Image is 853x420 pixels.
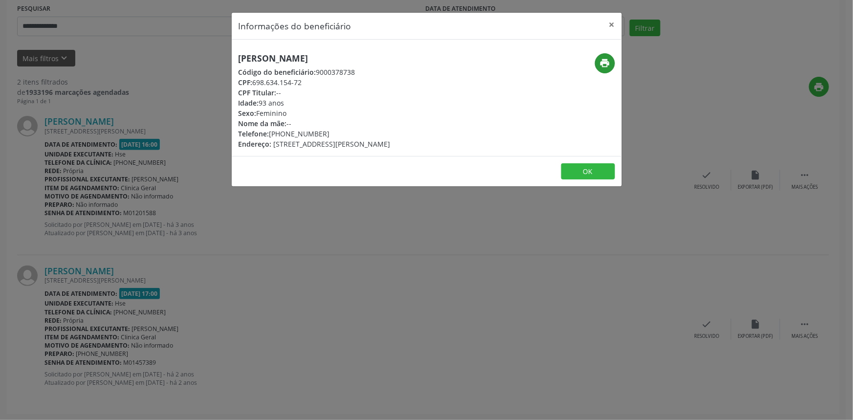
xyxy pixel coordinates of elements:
[239,118,391,129] div: --
[239,20,351,32] h5: Informações do beneficiário
[274,139,391,149] span: [STREET_ADDRESS][PERSON_NAME]
[239,78,253,87] span: CPF:
[239,129,391,139] div: [PHONE_NUMBER]
[239,98,391,108] div: 93 anos
[595,53,615,73] button: print
[239,88,391,98] div: --
[239,129,269,138] span: Telefone:
[239,67,316,77] span: Código do beneficiário:
[239,108,391,118] div: Feminino
[599,58,610,68] i: print
[239,77,391,88] div: 698.634.154-72
[239,67,391,77] div: 9000378738
[239,88,277,97] span: CPF Titular:
[239,98,259,108] span: Idade:
[239,53,391,64] h5: [PERSON_NAME]
[239,139,272,149] span: Endereço:
[602,13,622,37] button: Close
[239,109,257,118] span: Sexo:
[561,163,615,180] button: OK
[239,119,287,128] span: Nome da mãe:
